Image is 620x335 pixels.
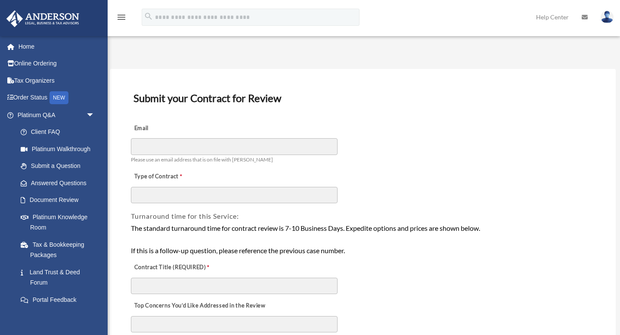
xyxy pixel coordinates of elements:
[12,158,108,175] a: Submit a Question
[116,12,127,22] i: menu
[12,140,108,158] a: Platinum Walkthrough
[131,171,217,183] label: Type of Contract
[12,174,108,192] a: Answered Questions
[601,11,614,23] img: User Pic
[6,89,108,107] a: Order StatusNEW
[86,106,103,124] span: arrow_drop_down
[131,262,217,274] label: Contract Title (REQUIRED)
[6,38,108,55] a: Home
[12,264,108,291] a: Land Trust & Deed Forum
[12,291,108,308] a: Portal Feedback
[131,223,595,256] div: The standard turnaround time for contract review is 7-10 Business Days. Expedite options and pric...
[131,300,268,312] label: Top Concerns You’d Like Addressed in the Review
[12,208,108,236] a: Platinum Knowledge Room
[6,106,108,124] a: Platinum Q&Aarrow_drop_down
[50,91,68,104] div: NEW
[131,156,273,163] span: Please use an email address that is on file with [PERSON_NAME]
[6,72,108,89] a: Tax Organizers
[12,192,103,209] a: Document Review
[12,124,108,141] a: Client FAQ
[130,89,595,107] h3: Submit your Contract for Review
[131,122,217,134] label: Email
[116,15,127,22] a: menu
[4,10,82,27] img: Anderson Advisors Platinum Portal
[6,55,108,72] a: Online Ordering
[131,212,239,220] span: Turnaround time for this Service:
[12,236,108,264] a: Tax & Bookkeeping Packages
[144,12,153,21] i: search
